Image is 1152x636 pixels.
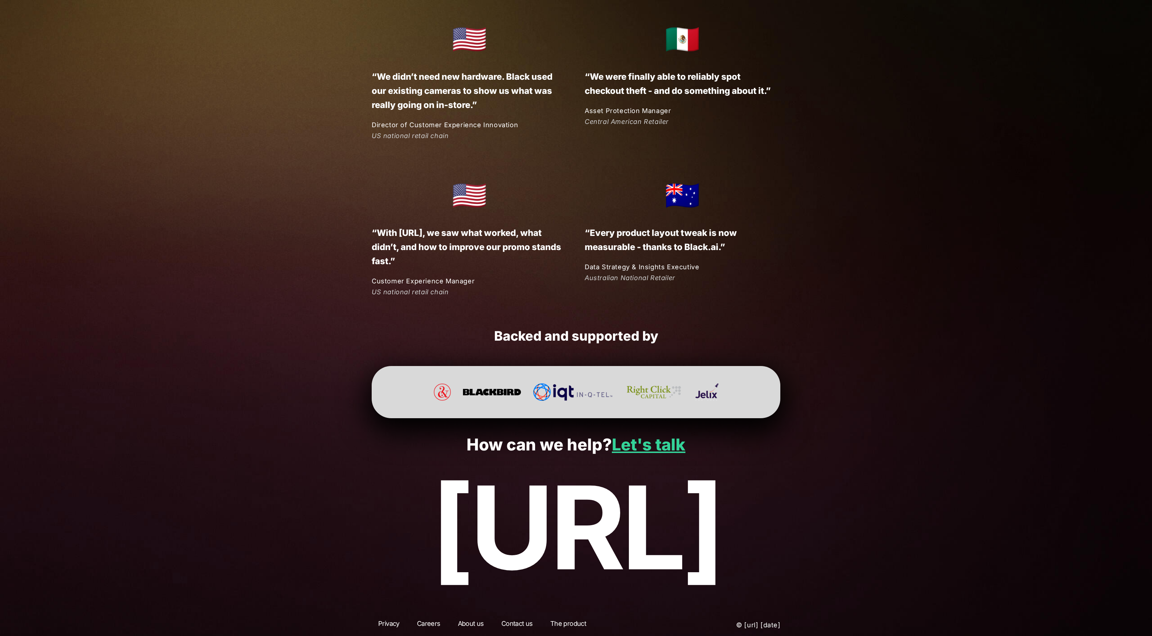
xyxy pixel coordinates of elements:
[585,262,781,272] p: Data Strategy & Insights Executive
[585,105,781,116] p: Asset Protection Manager
[372,276,568,286] p: Customer Experience Manager
[372,70,567,112] p: “We didn’t need new hardware. Black used our existing cameras to show us what was really going on...
[372,132,448,140] em: US national retail chain
[372,619,406,632] a: Privacy
[372,120,568,130] p: Director of Customer Experience Innovation
[372,16,568,62] h2: 🇺🇸
[585,172,781,218] h2: 🇦🇺
[463,383,521,401] img: Blackbird Ventures Website
[167,463,985,593] p: [URL]
[585,274,675,282] em: Australian National Retailer
[695,383,718,401] img: Jelix Ventures Website
[434,383,451,401] img: Pan Effect Website
[625,383,683,401] img: Right Click Capital Website
[372,288,448,296] em: US national retail chain
[678,619,781,632] p: © [URL] [DATE]
[451,619,491,632] a: About us
[585,226,780,254] p: “Every product layout tweak is now measurable - thanks to Black.ai.”
[533,383,613,401] img: In-Q-Tel (IQT)
[612,435,685,454] a: Let's talk
[585,118,669,125] em: Central American Retailer
[585,70,780,98] p: “We were finally able to reliably spot checkout theft - and do something about it.”
[410,619,447,632] a: Careers
[585,16,781,62] h2: 🇲🇽
[495,619,539,632] a: Contact us
[372,226,567,268] p: “With [URL], we saw what worked, what didn’t, and how to improve our promo stands fast.”
[372,328,780,344] h2: Backed and supported by
[372,172,568,218] h2: 🇺🇸
[167,436,985,454] p: How can we help?
[544,619,593,632] a: The product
